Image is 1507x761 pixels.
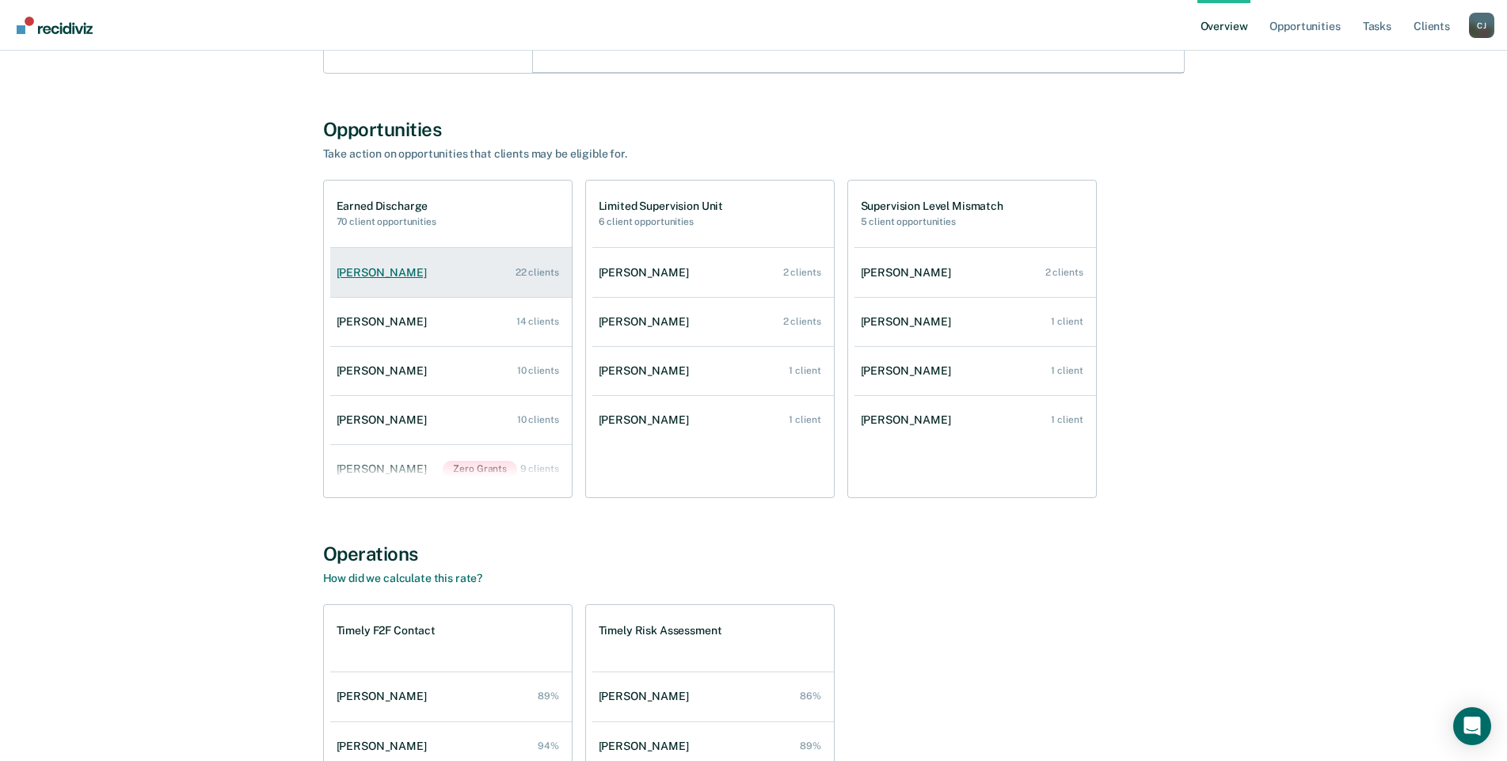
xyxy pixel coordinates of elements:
div: [PERSON_NAME] [337,690,433,703]
h2: 5 client opportunities [861,216,1003,227]
div: 89% [538,691,559,702]
div: [PERSON_NAME] [861,315,957,329]
div: 86% [800,691,821,702]
a: [PERSON_NAME]Zero Grants 9 clients [330,445,572,494]
div: [PERSON_NAME] [861,266,957,280]
div: 1 client [1051,316,1083,327]
div: 10 clients [517,365,559,376]
div: [PERSON_NAME] [337,315,433,329]
div: Take action on opportunities that clients may be eligible for. [323,147,877,161]
a: [PERSON_NAME] 1 client [854,398,1096,443]
div: [PERSON_NAME] [599,364,695,378]
h2: 70 client opportunities [337,216,436,227]
a: [PERSON_NAME] 1 client [592,348,834,394]
div: 2 clients [1045,267,1083,278]
a: [PERSON_NAME] 89% [330,674,572,719]
div: 89% [800,740,821,751]
div: 14 clients [516,316,559,327]
a: [PERSON_NAME] 10 clients [330,398,572,443]
div: [PERSON_NAME] [599,740,695,753]
div: 1 client [789,365,820,376]
div: 1 client [1051,365,1083,376]
div: [PERSON_NAME] [337,462,433,476]
div: 2 clients [783,316,821,327]
div: 2 clients [783,267,821,278]
div: [PERSON_NAME] [599,690,695,703]
a: [PERSON_NAME] 14 clients [330,299,572,344]
div: [PERSON_NAME] [337,740,433,753]
div: [PERSON_NAME] [337,266,433,280]
h1: Limited Supervision Unit [599,200,724,213]
h2: 6 client opportunities [599,216,724,227]
div: [PERSON_NAME] [861,413,957,427]
div: 9 clients [520,463,559,474]
button: Profile dropdown button [1469,13,1494,38]
a: [PERSON_NAME] 1 client [854,348,1096,394]
div: 1 client [789,414,820,425]
div: [PERSON_NAME] [599,413,695,427]
span: Zero Grants [443,461,517,478]
div: 10 clients [517,414,559,425]
a: [PERSON_NAME] 2 clients [592,250,834,295]
div: Operations [323,542,1185,565]
a: [PERSON_NAME] 2 clients [854,250,1096,295]
a: [PERSON_NAME] 1 client [854,299,1096,344]
a: [PERSON_NAME] 2 clients [592,299,834,344]
h1: Earned Discharge [337,200,436,213]
a: [PERSON_NAME] 10 clients [330,348,572,394]
h1: Supervision Level Mismatch [861,200,1003,213]
div: 94% [538,740,559,751]
div: [PERSON_NAME] [337,364,433,378]
div: Open Intercom Messenger [1453,707,1491,745]
a: [PERSON_NAME] 86% [592,674,834,719]
div: [PERSON_NAME] [599,315,695,329]
div: [PERSON_NAME] [599,266,695,280]
img: Recidiviz [17,17,93,34]
div: [PERSON_NAME] [861,364,957,378]
h1: Timely Risk Assessment [599,624,722,637]
h1: Timely F2F Contact [337,624,436,637]
a: [PERSON_NAME] 22 clients [330,250,572,295]
div: Opportunities [323,118,1185,141]
a: How did we calculate this rate? [323,572,483,584]
div: C J [1469,13,1494,38]
a: [PERSON_NAME] 1 client [592,398,834,443]
div: 1 client [1051,414,1083,425]
div: [PERSON_NAME] [337,413,433,427]
div: 22 clients [516,267,559,278]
